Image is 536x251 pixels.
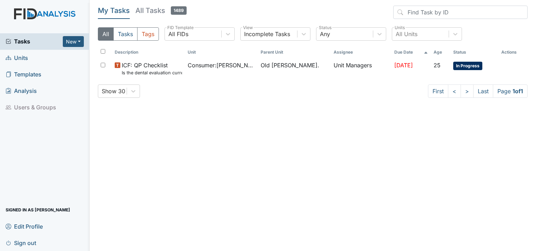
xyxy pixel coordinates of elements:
[512,88,523,95] strong: 1 of 1
[331,46,391,58] th: Assignee
[112,46,185,58] th: Toggle SortBy
[6,69,41,80] span: Templates
[244,30,290,38] div: Incomplete Tasks
[137,27,159,41] button: Tags
[98,27,159,41] div: Type filter
[6,53,28,63] span: Units
[6,221,43,232] span: Edit Profile
[6,204,70,215] span: Signed in as [PERSON_NAME]
[431,46,450,58] th: Toggle SortBy
[171,6,187,15] span: 1489
[102,87,125,95] div: Show 30
[393,6,528,19] input: Find Task by ID
[258,46,331,58] th: Toggle SortBy
[320,30,330,38] div: Any
[473,84,493,98] a: Last
[98,27,114,41] button: All
[6,237,36,248] span: Sign out
[396,30,417,38] div: All Units
[98,6,130,15] h5: My Tasks
[122,61,182,76] span: ICF: QP Checklist Is the dental evaluation current? (document the date, oral rating, and goal # i...
[168,30,188,38] div: All FIDs
[188,61,255,69] span: Consumer : [PERSON_NAME]
[394,62,413,69] span: [DATE]
[113,27,138,41] button: Tasks
[391,46,431,58] th: Toggle SortBy
[135,6,187,15] h5: All Tasks
[461,84,474,98] a: >
[493,84,528,98] span: Page
[101,49,105,54] input: Toggle All Rows Selected
[434,62,441,69] span: 25
[428,84,448,98] a: First
[450,46,498,58] th: Toggle SortBy
[6,86,37,96] span: Analysis
[453,62,482,70] span: In Progress
[63,36,84,47] button: New
[448,84,461,98] a: <
[428,84,528,98] nav: task-pagination
[261,61,319,69] span: Old [PERSON_NAME].
[6,37,63,46] a: Tasks
[122,69,182,76] small: Is the dental evaluation current? (document the date, oral rating, and goal # if needed in the co...
[331,58,391,79] td: Unit Managers
[185,46,258,58] th: Toggle SortBy
[498,46,528,58] th: Actions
